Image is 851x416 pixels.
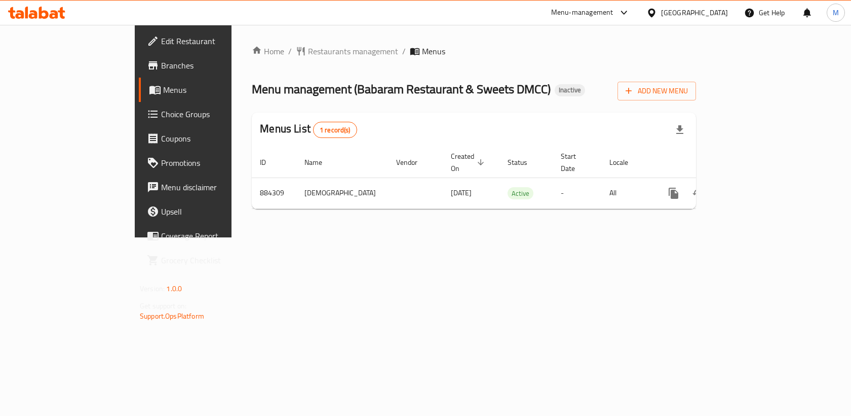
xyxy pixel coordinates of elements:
div: Export file [668,118,692,142]
span: Name [304,156,335,168]
table: enhanced table [252,147,767,209]
div: [GEOGRAPHIC_DATA] [661,7,728,18]
span: ID [260,156,279,168]
span: Get support on: [140,299,186,313]
a: Menu disclaimer [139,175,277,199]
a: Branches [139,53,277,78]
span: Start Date [561,150,589,175]
span: Created On [451,150,487,175]
a: Menus [139,78,277,102]
span: Active [508,188,533,199]
span: Vendor [396,156,431,168]
span: Menus [422,45,445,57]
span: Coverage Report [161,230,269,242]
span: Locale [609,156,641,168]
td: - [553,178,601,209]
span: Add New Menu [626,85,688,97]
span: Upsell [161,205,269,218]
a: Promotions [139,151,277,175]
span: Status [508,156,540,168]
span: Promotions [161,157,269,169]
a: Coupons [139,126,277,151]
a: Edit Restaurant [139,29,277,53]
button: Change Status [686,181,710,205]
li: / [288,45,292,57]
td: [DEMOGRAPHIC_DATA] [296,178,388,209]
span: Inactive [555,86,585,94]
span: [DATE] [451,186,472,199]
span: Edit Restaurant [161,35,269,47]
span: Menus [163,84,269,96]
span: Menu management ( Babaram Restaurant & Sweets DMCC ) [252,78,551,100]
span: Grocery Checklist [161,254,269,266]
th: Actions [653,147,767,178]
span: Branches [161,59,269,72]
a: Coverage Report [139,224,277,248]
span: Coupons [161,132,269,145]
span: 1.0.0 [166,282,182,295]
div: Inactive [555,84,585,96]
span: 1 record(s) [314,125,357,135]
div: Total records count [313,122,357,138]
td: All [601,178,653,209]
div: Menu-management [551,7,613,19]
a: Upsell [139,199,277,224]
button: more [662,181,686,205]
li: / [402,45,406,57]
span: M [833,7,839,18]
nav: breadcrumb [252,45,696,57]
span: Menu disclaimer [161,181,269,193]
span: Choice Groups [161,108,269,120]
a: Choice Groups [139,102,277,126]
button: Add New Menu [617,82,696,100]
span: Version: [140,282,165,295]
a: Grocery Checklist [139,248,277,272]
a: Restaurants management [296,45,398,57]
h2: Menus List [260,121,357,138]
a: Support.OpsPlatform [140,309,204,323]
span: Restaurants management [308,45,398,57]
